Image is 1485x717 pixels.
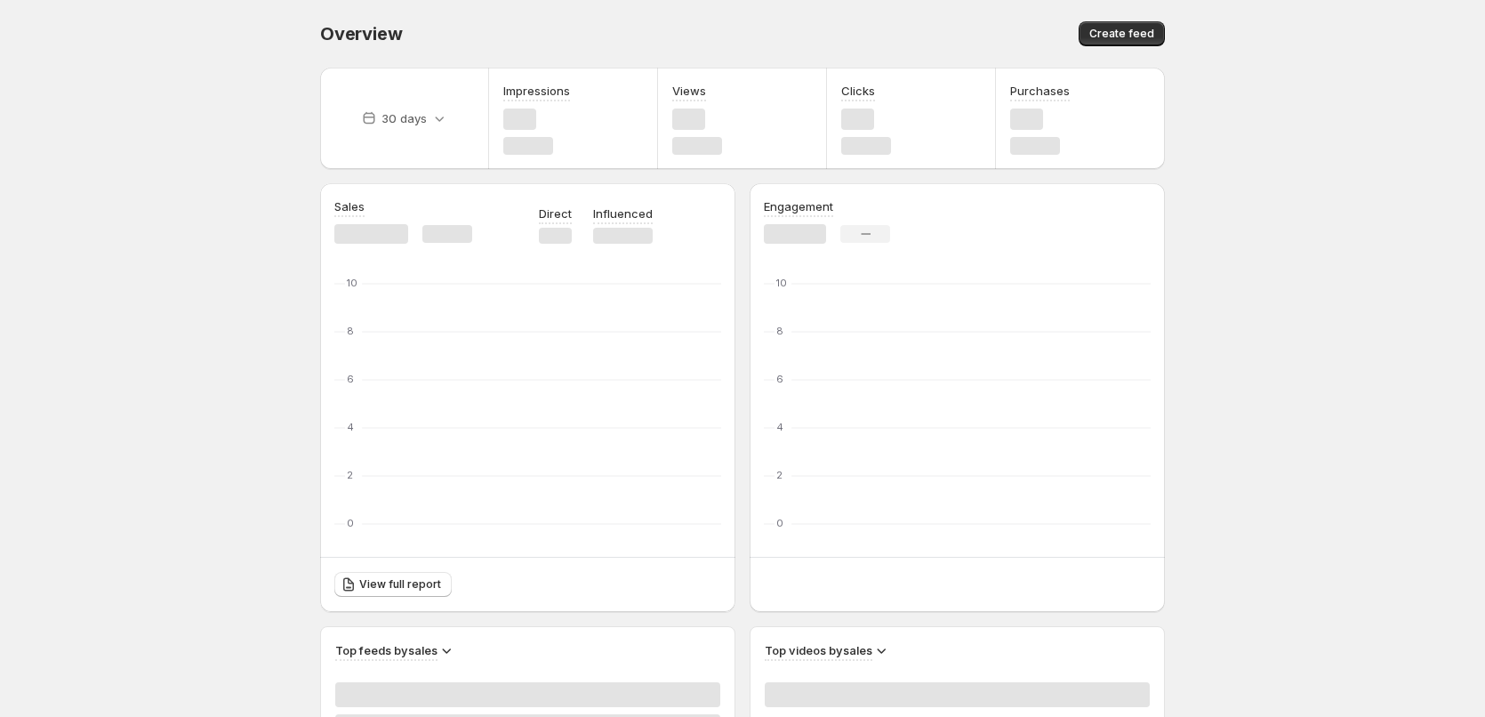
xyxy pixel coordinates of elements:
[1089,27,1154,41] span: Create feed
[1010,82,1070,100] h3: Purchases
[776,277,787,289] text: 10
[347,373,354,385] text: 6
[347,421,354,433] text: 4
[672,82,706,100] h3: Views
[539,205,572,222] p: Direct
[335,641,437,659] h3: Top feeds by sales
[503,82,570,100] h3: Impressions
[764,197,833,215] h3: Engagement
[841,82,875,100] h3: Clicks
[347,325,354,337] text: 8
[347,277,357,289] text: 10
[776,421,783,433] text: 4
[765,641,872,659] h3: Top videos by sales
[334,197,365,215] h3: Sales
[381,109,427,127] p: 30 days
[347,517,354,529] text: 0
[347,469,353,481] text: 2
[776,373,783,385] text: 6
[334,572,452,597] a: View full report
[593,205,653,222] p: Influenced
[1079,21,1165,46] button: Create feed
[776,517,783,529] text: 0
[776,325,783,337] text: 8
[320,23,402,44] span: Overview
[776,469,783,481] text: 2
[359,577,441,592] span: View full report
